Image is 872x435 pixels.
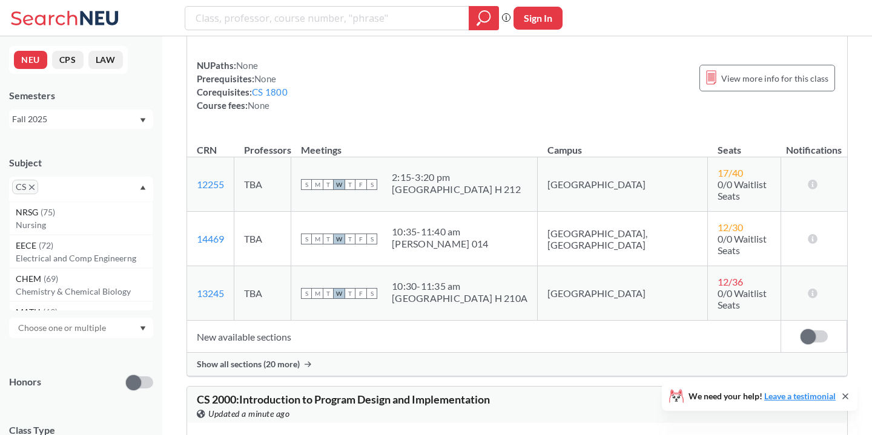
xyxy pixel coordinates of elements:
[323,234,334,244] span: T
[187,353,847,376] div: Show all sections (20 more)
[39,240,53,250] span: ( 72 )
[345,288,355,299] span: T
[16,219,153,231] p: Nursing
[689,392,836,401] span: We need your help!
[197,178,224,190] a: 12255
[236,60,258,71] span: None
[291,131,538,157] th: Meetings
[16,272,44,286] span: CHEM
[469,6,499,30] div: magnifying glass
[9,177,153,201] div: CSX to remove pillDropdown arrowNRSG(75)NursingEECE(72)Electrical and Comp EngineerngCHEM(69)Chem...
[140,185,146,190] svg: Dropdown arrow
[12,321,114,335] input: Choose one or multiple
[197,59,288,112] div: NUPaths: Prerequisites: Corequisites: Course fees:
[392,226,488,238] div: 10:35 - 11:40 am
[234,131,291,157] th: Professors
[392,292,527,304] div: [GEOGRAPHIC_DATA] H 210A
[197,393,490,406] span: CS 2000 : Introduction to Program Design and Implementation
[234,212,291,266] td: TBA
[334,288,345,299] span: W
[41,207,55,217] span: ( 75 )
[718,276,743,287] span: 12 / 36
[301,288,312,299] span: S
[9,318,153,338] div: Dropdown arrow
[355,179,366,190] span: F
[248,100,269,111] span: None
[16,286,153,298] p: Chemistry & Chemical Biology
[718,178,767,201] span: 0/0 Waitlist Seats
[9,156,153,169] div: Subject
[197,359,300,370] span: Show all sections (20 more)
[312,288,323,299] span: M
[16,239,39,252] span: EECE
[477,10,491,27] svg: magnifying glass
[514,7,563,30] button: Sign In
[366,179,377,190] span: S
[197,233,224,244] a: 14469
[301,179,312,190] span: S
[718,167,743,178] span: 17 / 40
[323,288,334,299] span: T
[208,407,289,420] span: Updated a minute ago
[52,51,84,69] button: CPS
[323,179,334,190] span: T
[781,131,847,157] th: Notifications
[708,131,781,157] th: Seats
[392,280,527,292] div: 10:30 - 11:35 am
[9,375,41,389] p: Honors
[345,234,355,244] span: T
[234,157,291,212] td: TBA
[43,307,58,317] span: ( 69 )
[392,171,521,183] div: 2:15 - 3:20 pm
[538,157,708,212] td: [GEOGRAPHIC_DATA]
[718,221,743,233] span: 12 / 30
[9,89,153,102] div: Semesters
[16,252,153,264] p: Electrical and Comp Engineerng
[718,233,767,256] span: 0/0 Waitlist Seats
[301,234,312,244] span: S
[187,321,781,353] td: New available sections
[538,131,708,157] th: Campus
[194,8,460,28] input: Class, professor, course number, "phrase"
[14,51,47,69] button: NEU
[366,288,377,299] span: S
[312,179,323,190] span: M
[392,183,521,195] div: [GEOGRAPHIC_DATA] H 212
[9,110,153,129] div: Fall 2025Dropdown arrow
[538,266,708,321] td: [GEOGRAPHIC_DATA]
[197,143,217,157] div: CRN
[718,287,767,310] span: 0/0 Waitlist Seats
[764,391,836,401] a: Leave a testimonial
[334,179,345,190] span: W
[29,185,35,190] svg: X to remove pill
[140,118,146,123] svg: Dropdown arrow
[254,73,276,84] span: None
[538,212,708,266] td: [GEOGRAPHIC_DATA], [GEOGRAPHIC_DATA]
[721,71,828,86] span: View more info for this class
[345,179,355,190] span: T
[355,234,366,244] span: F
[334,234,345,244] span: W
[16,306,43,319] span: MATH
[140,326,146,331] svg: Dropdown arrow
[252,87,288,97] a: CS 1800
[312,234,323,244] span: M
[44,273,58,284] span: ( 69 )
[197,287,224,299] a: 13245
[355,288,366,299] span: F
[234,266,291,321] td: TBA
[366,234,377,244] span: S
[12,180,38,194] span: CSX to remove pill
[392,238,488,250] div: [PERSON_NAME] 014
[88,51,123,69] button: LAW
[12,113,139,126] div: Fall 2025
[16,206,41,219] span: NRSG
